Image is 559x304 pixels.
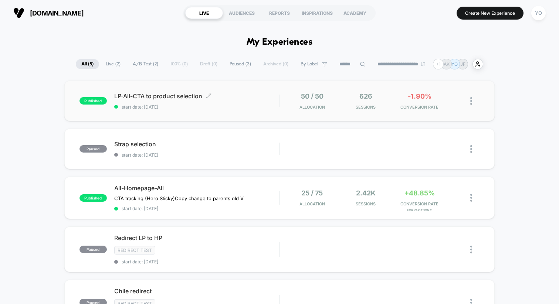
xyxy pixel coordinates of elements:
span: start date: [DATE] [114,104,279,110]
span: 626 [359,92,372,100]
span: paused [79,145,107,153]
span: paused [79,246,107,253]
span: -1.90% [408,92,431,100]
div: AUDIENCES [223,7,261,19]
p: JF [460,61,465,67]
img: close [470,194,472,202]
span: Paused ( 3 ) [224,59,257,69]
span: 50 / 50 [301,92,323,100]
span: Sessions [341,105,391,110]
span: Chile redirect [114,287,279,295]
h1: My Experiences [247,37,313,48]
span: published [79,97,107,105]
span: start date: [DATE] [114,206,279,211]
span: start date: [DATE] [114,259,279,264]
button: YO [529,6,548,21]
button: Create New Experience [457,7,524,20]
img: close [470,97,472,105]
span: A/B Test ( 2 ) [127,59,164,69]
span: +48.85% [404,189,435,197]
span: 2.42k [356,189,376,197]
div: REPORTS [261,7,298,19]
img: end [421,62,425,66]
img: Visually logo [13,7,24,18]
span: LP-All-CTA to product selection [114,92,279,100]
span: CONVERSION RATE [394,201,444,206]
div: ACADEMY [336,7,374,19]
div: LIVE [185,7,223,19]
span: Allocation [299,201,325,206]
span: CTA tracking (Hero Sticky)Copy change to parents old V [114,195,244,201]
span: 25 / 75 [301,189,323,197]
p: AK [444,61,450,67]
span: Redirect LP to HP [114,234,279,242]
div: YO [531,6,546,20]
span: published [79,194,107,202]
span: start date: [DATE] [114,152,279,158]
img: close [470,246,472,253]
span: All-Homepage-All [114,184,279,192]
span: All ( 5 ) [76,59,99,69]
span: for Variation 2 [394,208,444,212]
img: close [470,145,472,153]
button: [DOMAIN_NAME] [11,7,86,19]
span: CONVERSION RATE [394,105,444,110]
span: Strap selection [114,140,279,148]
span: Allocation [299,105,325,110]
span: Live ( 2 ) [100,59,126,69]
span: [DOMAIN_NAME] [30,9,84,17]
span: Sessions [341,201,391,206]
span: By Label [301,61,318,67]
div: INSPIRATIONS [298,7,336,19]
p: YO [451,61,458,67]
span: Redirect Test [114,246,155,255]
div: + 1 [433,59,444,69]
